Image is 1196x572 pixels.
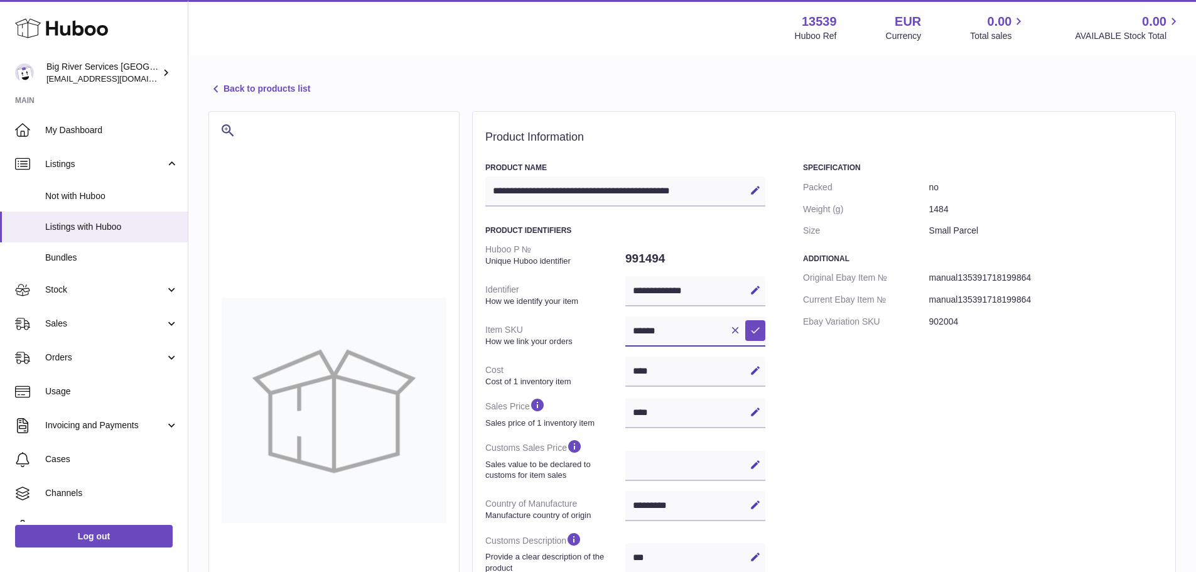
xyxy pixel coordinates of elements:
[485,296,622,307] strong: How we identify your item
[929,311,1163,333] dd: 902004
[895,13,921,30] strong: EUR
[803,267,929,289] dt: Original Ebay Item №
[929,198,1163,220] dd: 1484
[803,289,929,311] dt: Current Ebay Item №
[1075,13,1181,42] a: 0.00 AVAILABLE Stock Total
[45,190,178,202] span: Not with Huboo
[803,176,929,198] dt: Packed
[802,13,837,30] strong: 13539
[485,376,622,387] strong: Cost of 1 inventory item
[45,453,178,465] span: Cases
[15,525,173,548] a: Log out
[45,487,178,499] span: Channels
[929,267,1163,289] dd: manual135391718199864
[485,392,625,433] dt: Sales Price
[929,220,1163,242] dd: Small Parcel
[15,63,34,82] img: internalAdmin-13539@internal.huboo.com
[45,318,165,330] span: Sales
[886,30,922,42] div: Currency
[970,30,1026,42] span: Total sales
[485,459,622,481] strong: Sales value to be declared to customs for item sales
[485,163,765,173] h3: Product Name
[45,158,165,170] span: Listings
[46,61,159,85] div: Big River Services [GEOGRAPHIC_DATA]
[45,221,178,233] span: Listings with Huboo
[485,359,625,392] dt: Cost
[1142,13,1166,30] span: 0.00
[929,289,1163,311] dd: manual135391718199864
[485,493,625,526] dt: Country of Manufacture
[45,252,178,264] span: Bundles
[970,13,1026,42] a: 0.00 Total sales
[485,510,622,521] strong: Manufacture country of origin
[625,246,765,272] dd: 991494
[485,319,625,352] dt: Item SKU
[795,30,837,42] div: Huboo Ref
[485,336,622,347] strong: How we link your orders
[803,198,929,220] dt: Weight (g)
[803,220,929,242] dt: Size
[222,298,446,523] img: no-photo-large.jpg
[45,521,178,533] span: Settings
[485,239,625,271] dt: Huboo P №
[45,124,178,136] span: My Dashboard
[46,73,185,84] span: [EMAIL_ADDRESS][DOMAIN_NAME]
[485,256,622,267] strong: Unique Huboo identifier
[988,13,1012,30] span: 0.00
[45,352,165,364] span: Orders
[485,279,625,311] dt: Identifier
[803,163,1163,173] h3: Specification
[485,433,625,485] dt: Customs Sales Price
[485,131,1163,144] h2: Product Information
[45,419,165,431] span: Invoicing and Payments
[803,311,929,333] dt: Ebay Variation SKU
[485,225,765,235] h3: Product Identifiers
[929,176,1163,198] dd: no
[485,418,622,429] strong: Sales price of 1 inventory item
[1075,30,1181,42] span: AVAILABLE Stock Total
[208,82,310,97] a: Back to products list
[45,386,178,397] span: Usage
[803,254,1163,264] h3: Additional
[45,284,165,296] span: Stock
